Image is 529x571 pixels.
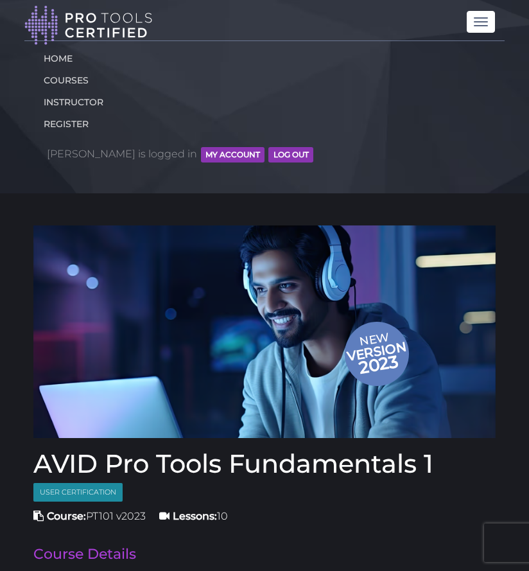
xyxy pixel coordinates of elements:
[34,113,495,135] a: REGISTER
[33,483,123,502] span: User Certification
[159,510,228,522] span: 10
[173,510,217,522] strong: Lessons:
[268,147,313,163] button: Log Out
[33,547,496,561] h2: Course Details
[47,510,86,522] strong: Course:
[344,342,408,360] span: version
[345,349,412,380] span: 2023
[201,147,264,163] button: MY ACCOUNT
[34,91,495,113] a: INSTRUCTOR
[47,135,313,173] span: [PERSON_NAME] is logged in
[34,48,495,69] a: HOME
[33,451,496,477] h1: AVID Pro Tools Fundamentals 1
[33,510,146,522] span: PT101 v2023
[33,225,496,438] a: Newversion 2023
[34,69,495,91] a: COURSES
[344,329,412,380] span: New
[33,225,496,438] img: Pro tools certified Fundamentals 1 Course cover
[24,4,153,46] img: Pro Tools Certified Logo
